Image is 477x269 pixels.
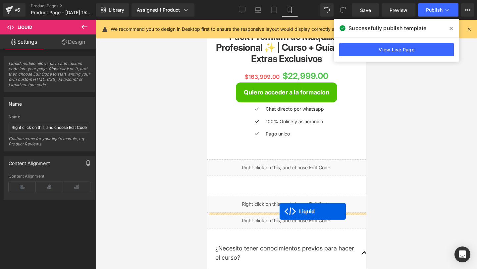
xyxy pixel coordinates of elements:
button: Publish [418,3,458,17]
div: Name [9,97,22,107]
span: Product Page - [DATE] 15:33:13 [31,10,94,15]
span: Liquid module allows us to add custom code into your page. Right click on it, and then choose Edi... [9,61,90,92]
div: Name [9,115,90,119]
a: Laptop [250,3,266,17]
a: New Library [96,3,129,17]
div: Assigned 1 Product [137,7,189,13]
a: Desktop [234,3,250,17]
div: Content Alignment [9,157,50,166]
span: Liquid [18,25,32,30]
button: Quiero acceder a la formacion [29,63,130,83]
p: ¿Necesito tener conocimientos previos para hacer el curso? [8,224,151,243]
div: v6 [13,6,22,14]
p: Pago unico [59,110,117,118]
div: Content Alignment [9,174,90,179]
p: 100% Online y asincronico [59,98,117,105]
span: $163,999.00 [38,54,73,60]
a: Product Pages [31,3,107,9]
div: Custom name for your liquid module, eg: Product Reviews [9,136,90,151]
a: Design [49,34,97,49]
p: Chat directo por whatsapp [59,85,117,93]
span: Library [109,7,124,13]
a: View Live Page [339,43,454,56]
span: Quiero acceder a la formacion [37,69,122,76]
span: Preview [390,7,407,14]
a: Pack Premium de Maquillaje Profesional ✨ | Curso + Guías + 10 Extras Exclusivos [2,11,157,45]
span: Publish [426,7,443,13]
span: Save [360,7,371,14]
a: Tablet [266,3,282,17]
a: Preview [382,3,415,17]
button: More [461,3,474,17]
span: $22,999.00 [76,49,121,63]
a: Mobile [282,3,298,17]
span: Successfully publish template [348,24,426,32]
a: v6 [3,3,26,17]
div: Open Intercom Messenger [454,246,470,262]
p: We recommend you to design in Desktop first to ensure the responsive layout would display correct... [111,26,414,33]
button: Undo [320,3,334,17]
button: Redo [336,3,349,17]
